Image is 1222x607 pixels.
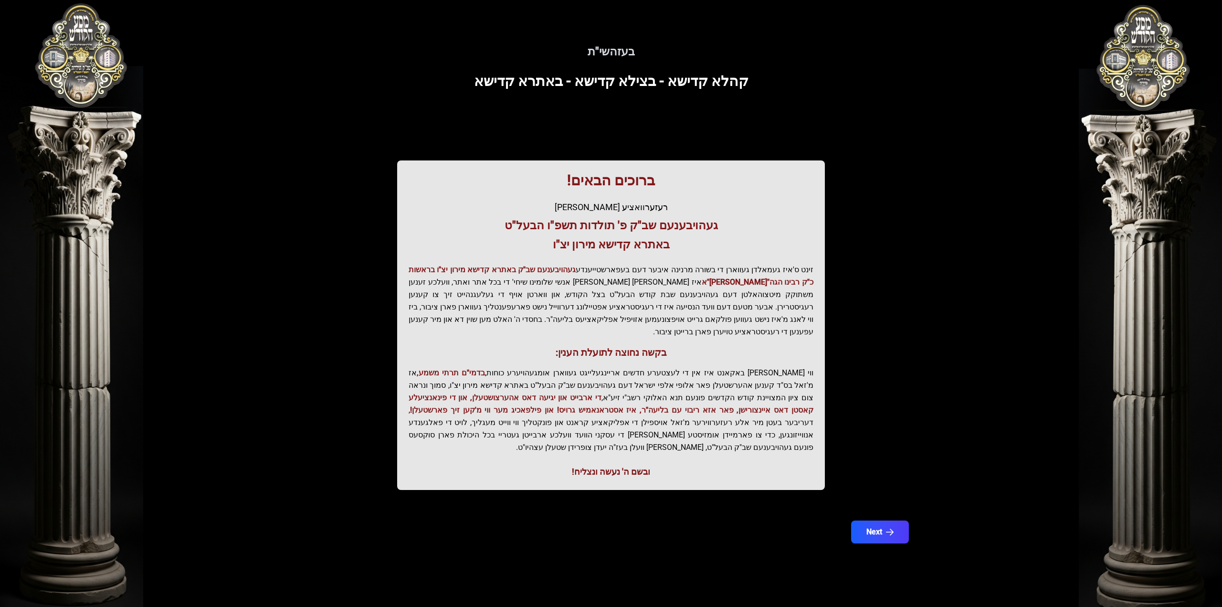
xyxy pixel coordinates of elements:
span: געהויבענעם שב"ק באתרא קדישא מירון יצ"ו בראשות כ"ק רבינו הגה"[PERSON_NAME]"א [409,265,813,287]
span: די ארבייט און יגיעה דאס אהערצושטעלן, און די פינאנציעלע קאסטן דאס איינצורישן, פאר אזא ריבוי עם בלי... [409,393,813,415]
span: בדמי"ם תרתי משמע, [417,368,485,377]
h3: געהויבענעם שב"ק פ' תולדות תשפ"ו הבעל"ט [409,218,813,233]
div: ובשם ה' נעשה ונצליח! [409,465,813,479]
p: ווי [PERSON_NAME] באקאנט איז אין די לעצטערע חדשים אריינגעלייגט געווארן אומגעהויערע כוחות, אז מ'זא... [409,367,813,454]
button: Next [851,521,909,543]
div: רעזערוואציע [PERSON_NAME] [409,201,813,214]
p: זינט ס'איז געמאלדן געווארן די בשורה מרנינה איבער דעם בעפארשטייענדע איז [PERSON_NAME] [PERSON_NAME... [409,264,813,338]
h3: בקשה נחוצה לתועלת הענין: [409,346,813,359]
h5: בעזהשי"ת [321,44,901,59]
h1: ברוכים הבאים! [409,172,813,189]
span: קהלא קדישא - בצילא קדישא - באתרא קדישא [474,73,748,89]
h3: באתרא קדישא מירון יצ"ו [409,237,813,252]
